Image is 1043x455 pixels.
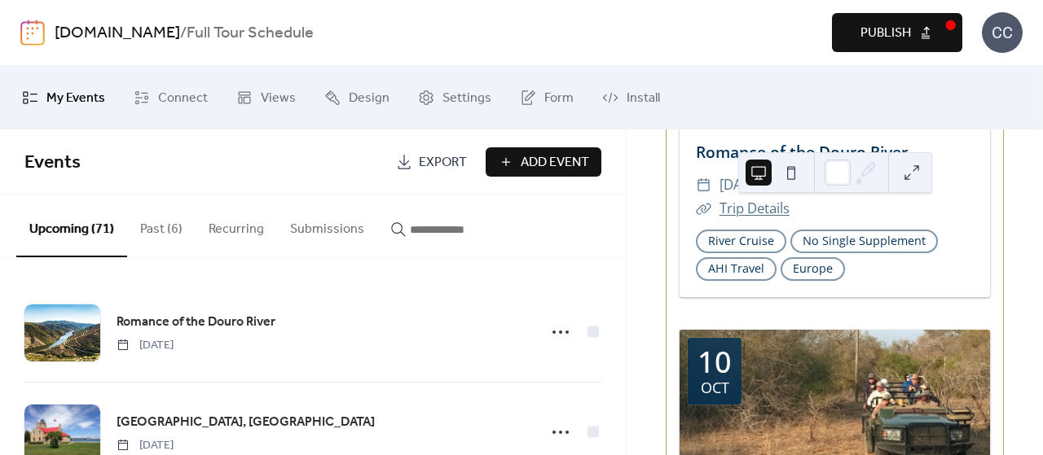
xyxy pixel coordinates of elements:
[442,85,491,112] span: Settings
[24,145,81,181] span: Events
[349,85,389,112] span: Design
[117,313,275,332] span: Romance of the Douro River
[696,197,711,221] div: ​
[486,147,601,177] button: Add Event
[16,195,127,257] button: Upcoming (71)
[261,85,296,112] span: Views
[521,153,589,173] span: Add Event
[117,337,174,354] span: [DATE]
[832,13,962,52] button: Publish
[544,85,574,112] span: Form
[117,412,375,433] a: [GEOGRAPHIC_DATA], [GEOGRAPHIC_DATA]
[224,72,308,123] a: Views
[20,20,45,46] img: logo
[117,312,275,333] a: Romance of the Douro River
[982,12,1023,53] div: CC
[406,72,504,123] a: Settings
[384,147,479,177] a: Export
[508,72,586,123] a: Form
[187,18,314,49] b: Full Tour Schedule
[627,85,660,112] span: Install
[720,199,790,217] a: Trip Details
[590,72,672,123] a: Install
[720,173,813,197] span: [DATE] - [DATE]
[158,85,208,112] span: Connect
[127,195,196,256] button: Past (6)
[46,85,105,112] span: My Events
[121,72,220,123] a: Connect
[180,18,187,49] b: /
[117,437,174,454] span: [DATE]
[860,24,911,43] span: Publish
[696,141,908,163] a: Romance of the Douro River
[312,72,402,123] a: Design
[698,348,732,377] div: 10
[419,153,467,173] span: Export
[117,413,375,432] span: [GEOGRAPHIC_DATA], [GEOGRAPHIC_DATA]
[10,72,117,123] a: My Events
[277,195,377,256] button: Submissions
[196,195,277,256] button: Recurring
[55,18,180,49] a: [DOMAIN_NAME]
[701,380,729,395] div: Oct
[696,173,711,197] div: ​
